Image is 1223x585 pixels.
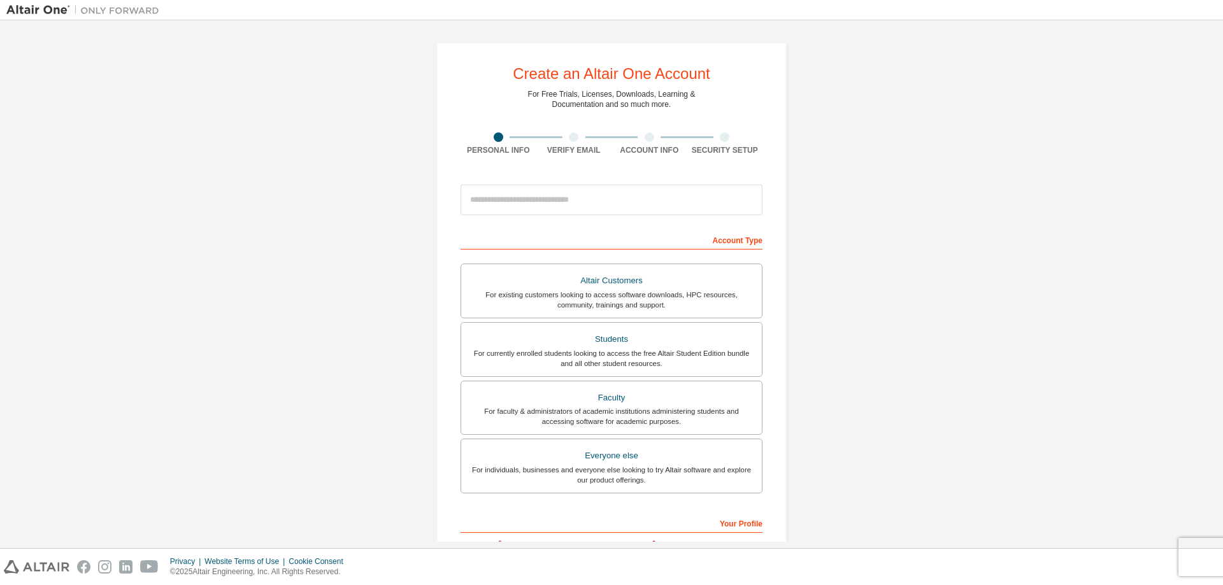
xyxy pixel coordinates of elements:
div: Faculty [469,389,754,407]
div: Students [469,330,754,348]
img: facebook.svg [77,560,90,574]
div: Website Terms of Use [204,556,289,567]
img: youtube.svg [140,560,159,574]
div: For currently enrolled students looking to access the free Altair Student Edition bundle and all ... [469,348,754,369]
div: Create an Altair One Account [513,66,710,81]
div: Privacy [170,556,204,567]
div: For faculty & administrators of academic institutions administering students and accessing softwa... [469,406,754,426]
div: Account Type [461,229,762,250]
img: instagram.svg [98,560,111,574]
div: Altair Customers [469,272,754,290]
div: Your Profile [461,512,762,533]
div: Personal Info [461,145,536,155]
div: Verify Email [536,145,612,155]
label: First Name [461,539,608,549]
img: altair_logo.svg [4,560,69,574]
img: Altair One [6,4,166,17]
div: Account Info [611,145,687,155]
div: For existing customers looking to access software downloads, HPC resources, community, trainings ... [469,290,754,310]
div: For individuals, businesses and everyone else looking to try Altair software and explore our prod... [469,465,754,485]
label: Last Name [615,539,762,549]
img: linkedin.svg [119,560,132,574]
div: For Free Trials, Licenses, Downloads, Learning & Documentation and so much more. [528,89,696,109]
div: Cookie Consent [289,556,350,567]
p: © 2025 Altair Engineering, Inc. All Rights Reserved. [170,567,351,577]
div: Everyone else [469,447,754,465]
div: Security Setup [687,145,763,155]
